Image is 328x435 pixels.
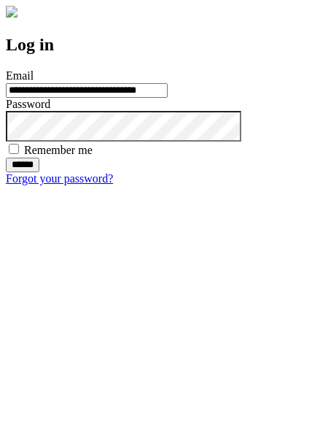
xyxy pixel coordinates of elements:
[6,172,113,185] a: Forgot your password?
[6,35,322,55] h2: Log in
[6,6,17,18] img: logo-4e3dc11c47720685a147b03b5a06dd966a58ff35d612b21f08c02c0306f2b779.png
[6,98,50,110] label: Password
[24,144,93,156] label: Remember me
[6,69,34,82] label: Email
